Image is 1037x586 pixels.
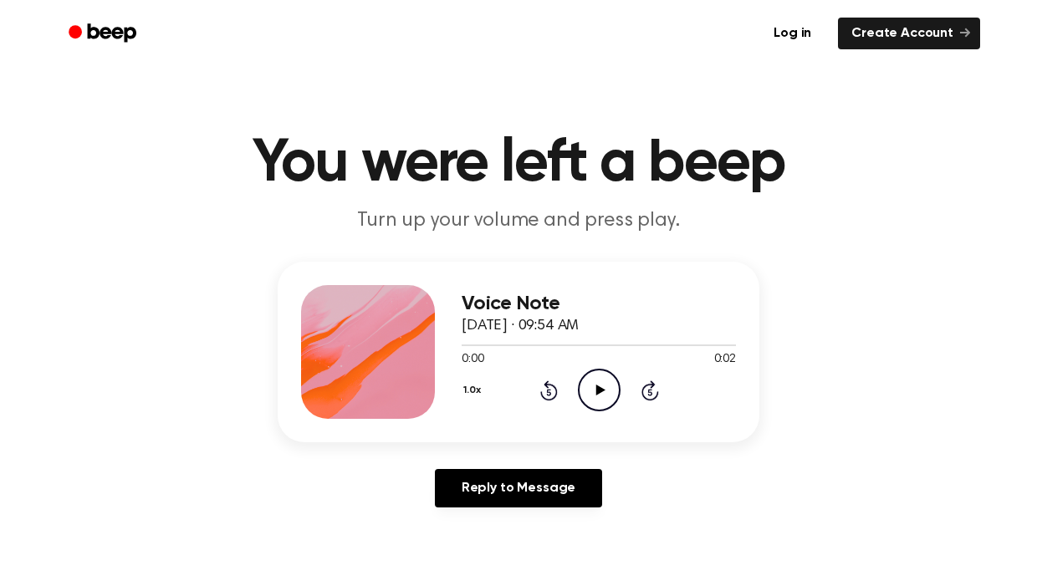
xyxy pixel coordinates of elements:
[462,293,736,315] h3: Voice Note
[197,207,840,235] p: Turn up your volume and press play.
[57,18,151,50] a: Beep
[435,469,602,507] a: Reply to Message
[714,351,736,369] span: 0:02
[90,134,947,194] h1: You were left a beep
[462,376,487,405] button: 1.0x
[838,18,980,49] a: Create Account
[462,318,579,334] span: [DATE] · 09:54 AM
[462,351,483,369] span: 0:00
[757,14,828,53] a: Log in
